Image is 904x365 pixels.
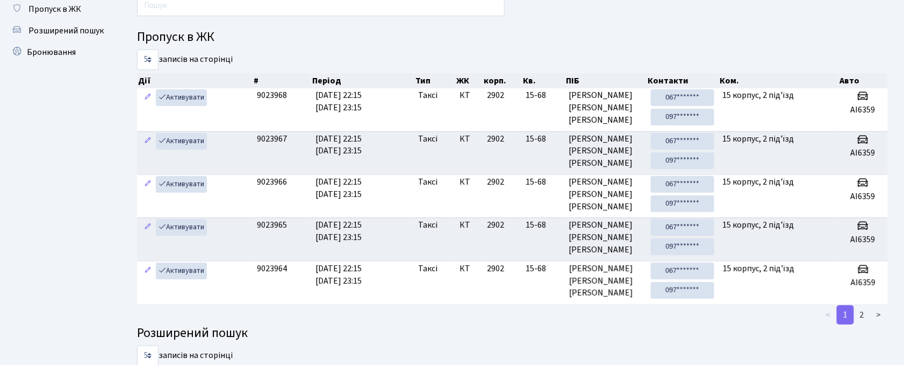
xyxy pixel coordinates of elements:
[843,278,884,288] h5: АІ6359
[137,73,253,88] th: Дії
[137,30,888,45] h4: Пропуск в ЖК
[156,133,207,150] a: Активувати
[522,73,565,88] th: Кв.
[723,219,794,231] span: 15 корпус, 2 під'їзд
[419,176,438,188] span: Таксі
[253,73,311,88] th: #
[27,46,76,58] span: Бронювання
[141,133,154,150] a: Редагувати
[723,263,794,275] span: 15 корпус, 2 під'їзд
[137,50,233,70] label: записів на сторінці
[487,219,504,231] span: 2902
[723,176,794,188] span: 15 корпус, 2 під'їзд
[565,73,647,88] th: ПІБ
[156,219,207,236] a: Активувати
[137,50,159,70] select: записів на сторінці
[315,89,362,114] span: [DATE] 22:15 [DATE] 23:15
[460,133,478,145] span: КТ
[843,235,884,245] h5: АІ6359
[843,192,884,202] h5: АІ6359
[483,73,522,88] th: корп.
[526,176,561,188] span: 15-68
[141,219,154,236] a: Редагувати
[419,263,438,275] span: Таксі
[257,133,287,145] span: 9023967
[487,89,504,101] span: 2902
[257,219,287,231] span: 9023965
[419,133,438,145] span: Таксі
[28,25,104,37] span: Розширений пошук
[719,73,838,88] th: Ком.
[487,133,504,145] span: 2902
[526,219,561,231] span: 15-68
[487,176,504,188] span: 2902
[569,219,642,256] span: [PERSON_NAME] [PERSON_NAME] [PERSON_NAME]
[141,176,154,193] a: Редагувати
[460,176,478,188] span: КТ
[870,305,888,325] a: >
[837,305,854,325] a: 1
[257,176,287,188] span: 9023966
[156,176,207,193] a: Активувати
[315,176,362,200] span: [DATE] 22:15 [DATE] 23:15
[460,89,478,102] span: КТ
[526,133,561,145] span: 15-68
[156,263,207,279] a: Активувати
[419,89,438,102] span: Таксі
[460,219,478,231] span: КТ
[569,89,642,127] span: [PERSON_NAME] [PERSON_NAME] [PERSON_NAME]
[414,73,455,88] th: Тип
[460,263,478,275] span: КТ
[843,105,884,115] h5: АІ6359
[419,219,438,231] span: Таксі
[311,73,414,88] th: Період
[257,263,287,275] span: 9023964
[723,133,794,145] span: 15 корпус, 2 під'їзд
[5,41,113,63] a: Бронювання
[526,263,561,275] span: 15-68
[137,326,888,341] h4: Розширений пошук
[156,89,207,106] a: Активувати
[723,89,794,101] span: 15 корпус, 2 під'їзд
[315,219,362,243] span: [DATE] 22:15 [DATE] 23:15
[853,305,871,325] a: 2
[28,3,81,15] span: Пропуск в ЖК
[526,89,561,102] span: 15-68
[5,20,113,41] a: Розширений пошук
[647,73,719,88] th: Контакти
[569,176,642,213] span: [PERSON_NAME] [PERSON_NAME] [PERSON_NAME]
[315,263,362,287] span: [DATE] 22:15 [DATE] 23:15
[455,73,483,88] th: ЖК
[487,263,504,275] span: 2902
[257,89,287,101] span: 9023968
[315,133,362,157] span: [DATE] 22:15 [DATE] 23:15
[838,73,888,88] th: Авто
[569,263,642,300] span: [PERSON_NAME] [PERSON_NAME] [PERSON_NAME]
[569,133,642,170] span: [PERSON_NAME] [PERSON_NAME] [PERSON_NAME]
[141,263,154,279] a: Редагувати
[843,148,884,158] h5: АІ6359
[141,89,154,106] a: Редагувати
